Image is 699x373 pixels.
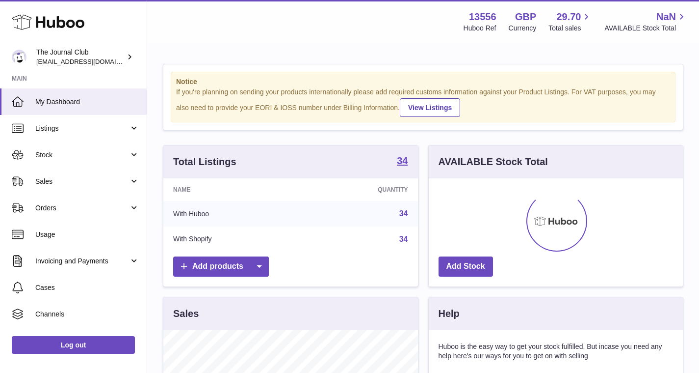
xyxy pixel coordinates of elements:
div: Huboo Ref [464,24,496,33]
span: Stock [35,150,129,160]
span: 29.70 [556,10,581,24]
a: Log out [12,336,135,354]
h3: AVAILABLE Stock Total [439,155,548,169]
h3: Help [439,307,460,320]
a: Add Stock [439,257,493,277]
span: Listings [35,124,129,133]
strong: GBP [515,10,536,24]
a: NaN AVAILABLE Stock Total [604,10,687,33]
strong: 13556 [469,10,496,24]
span: Invoicing and Payments [35,257,129,266]
td: With Shopify [163,227,301,252]
a: View Listings [400,98,460,117]
h3: Sales [173,307,199,320]
div: The Journal Club [36,48,125,66]
span: AVAILABLE Stock Total [604,24,687,33]
a: 29.70 Total sales [548,10,592,33]
span: Sales [35,177,129,186]
span: Orders [35,203,129,213]
span: [EMAIL_ADDRESS][DOMAIN_NAME] [36,57,144,65]
p: Huboo is the easy way to get your stock fulfilled. But incase you need any help here's our ways f... [439,342,673,361]
a: 34 [399,235,408,243]
th: Quantity [301,178,418,201]
span: Channels [35,310,139,319]
strong: Notice [176,77,670,86]
td: With Huboo [163,201,301,227]
h3: Total Listings [173,155,236,169]
span: Cases [35,283,139,292]
a: Add products [173,257,269,277]
div: Currency [509,24,537,33]
th: Name [163,178,301,201]
span: My Dashboard [35,97,139,107]
div: If you're planning on sending your products internationally please add required customs informati... [176,87,670,117]
span: Usage [35,230,139,239]
img: hello@thejournalclub.co.uk [12,50,26,64]
span: Total sales [548,24,592,33]
strong: 34 [397,156,408,166]
a: 34 [397,156,408,168]
a: 34 [399,209,408,218]
span: NaN [656,10,676,24]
